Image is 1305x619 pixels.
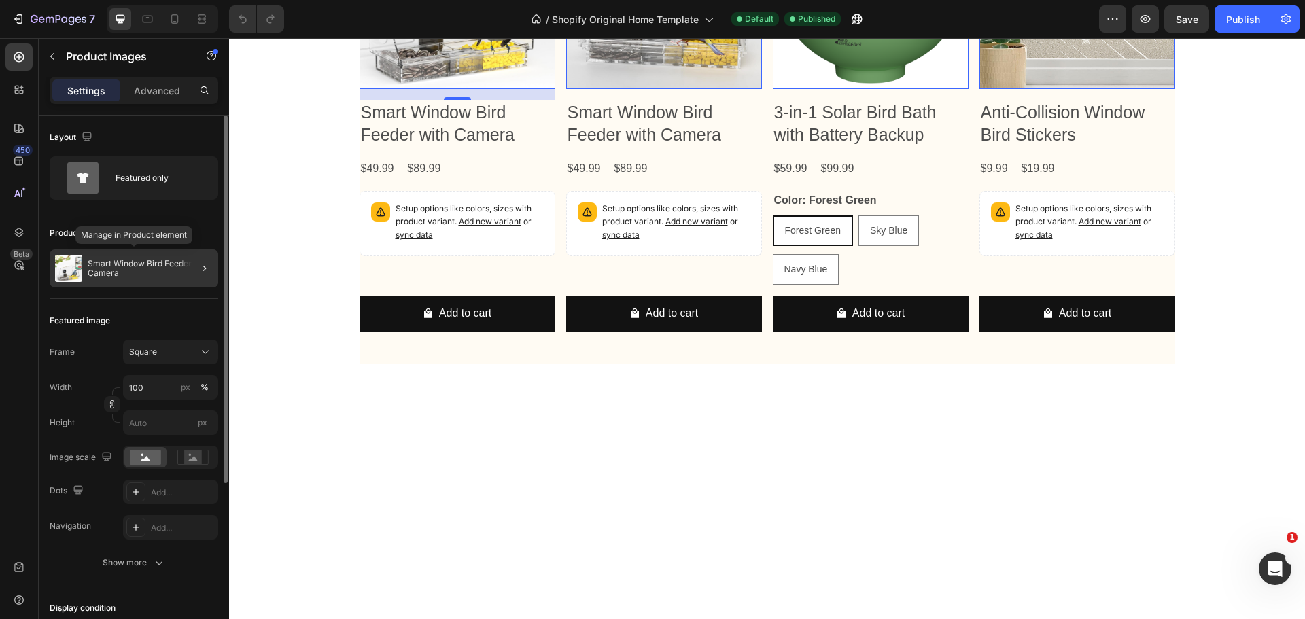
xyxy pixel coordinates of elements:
[1259,552,1291,585] iframe: Intercom live chat
[134,84,180,98] p: Advanced
[229,5,284,33] div: Undo/Redo
[1287,532,1298,543] span: 1
[50,346,75,358] label: Frame
[373,164,521,204] p: Setup options like colors, sizes with product variant.
[103,556,166,569] div: Show more
[196,379,213,395] button: px
[66,48,181,65] p: Product Images
[1226,12,1260,26] div: Publish
[67,84,105,98] p: Settings
[337,258,533,294] button: Add to cart
[50,128,95,147] div: Layout
[1176,14,1198,25] span: Save
[750,62,946,109] h2: Anti-Collision Window Bird Stickers
[10,249,33,260] div: Beta
[198,417,207,427] span: px
[745,13,773,25] span: Default
[623,266,676,285] div: Add to cart
[546,12,549,26] span: /
[123,410,218,435] input: px
[850,178,912,188] span: Add new variant
[89,11,95,27] p: 7
[50,602,116,614] div: Display condition
[50,381,72,393] label: Width
[50,550,218,575] button: Show more
[556,187,612,198] span: Forest Green
[50,448,115,467] div: Image scale
[436,178,499,188] span: Add new variant
[337,120,373,142] div: $49.99
[750,258,946,294] button: Add to cart
[201,381,209,393] div: %
[373,192,411,202] span: sync data
[151,522,215,534] div: Add...
[5,5,101,33] button: 7
[177,379,194,395] button: %
[123,340,218,364] button: Square
[210,266,262,285] div: Add to cart
[229,38,1305,619] iframe: Design area
[123,375,218,400] input: px%
[88,259,213,278] p: Smart Window Bird Feeder with Camera
[544,62,739,109] h2: 3-in-1 Solar Bird Bath with Battery Backup
[13,145,33,156] div: 450
[830,266,882,285] div: Add to cart
[798,13,835,25] span: Published
[544,153,649,172] legend: Color: Forest Green
[750,120,780,142] div: $9.99
[167,192,204,202] span: sync data
[230,178,292,188] span: Add new variant
[50,227,109,239] div: Product source
[1215,5,1272,33] button: Publish
[151,487,215,499] div: Add...
[130,258,326,294] button: Add to cart
[641,187,678,198] span: Sky Blue
[129,346,157,358] span: Square
[116,162,198,194] div: Featured only
[417,266,469,285] div: Add to cart
[786,192,824,202] span: sync data
[786,164,935,204] p: Setup options like colors, sizes with product variant.
[50,520,91,532] div: Navigation
[791,120,827,142] div: $19.99
[1164,5,1209,33] button: Save
[337,62,533,109] h2: Smart Window Bird Feeder with Camera
[181,381,190,393] div: px
[50,315,110,327] div: Featured image
[50,417,75,429] label: Height
[383,120,419,142] div: $89.99
[590,120,626,142] div: $99.99
[50,482,86,500] div: Dots
[555,226,599,236] span: Navy Blue
[552,12,699,26] span: Shopify Original Home Template
[544,258,739,294] button: Add to cart
[544,120,580,142] div: $59.99
[55,255,82,282] img: product feature img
